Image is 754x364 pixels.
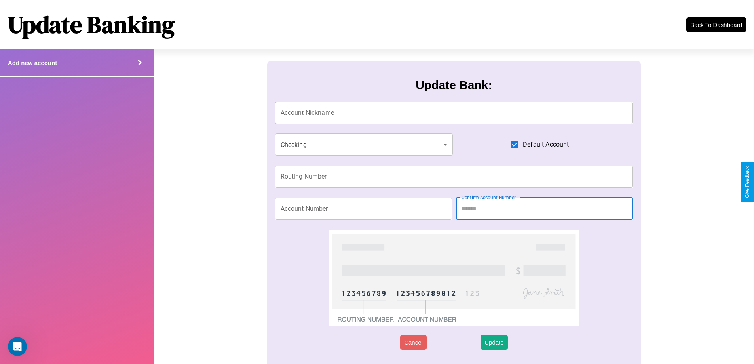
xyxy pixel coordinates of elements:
[275,133,453,156] div: Checking
[400,335,427,350] button: Cancel
[481,335,507,350] button: Update
[745,166,750,198] div: Give Feedback
[523,140,569,149] span: Default Account
[416,78,492,92] h3: Update Bank:
[8,8,175,41] h1: Update Banking
[8,59,57,66] h4: Add new account
[329,230,579,326] img: check
[686,17,746,32] button: Back To Dashboard
[462,194,516,201] label: Confirm Account Number
[8,337,27,356] iframe: Intercom live chat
